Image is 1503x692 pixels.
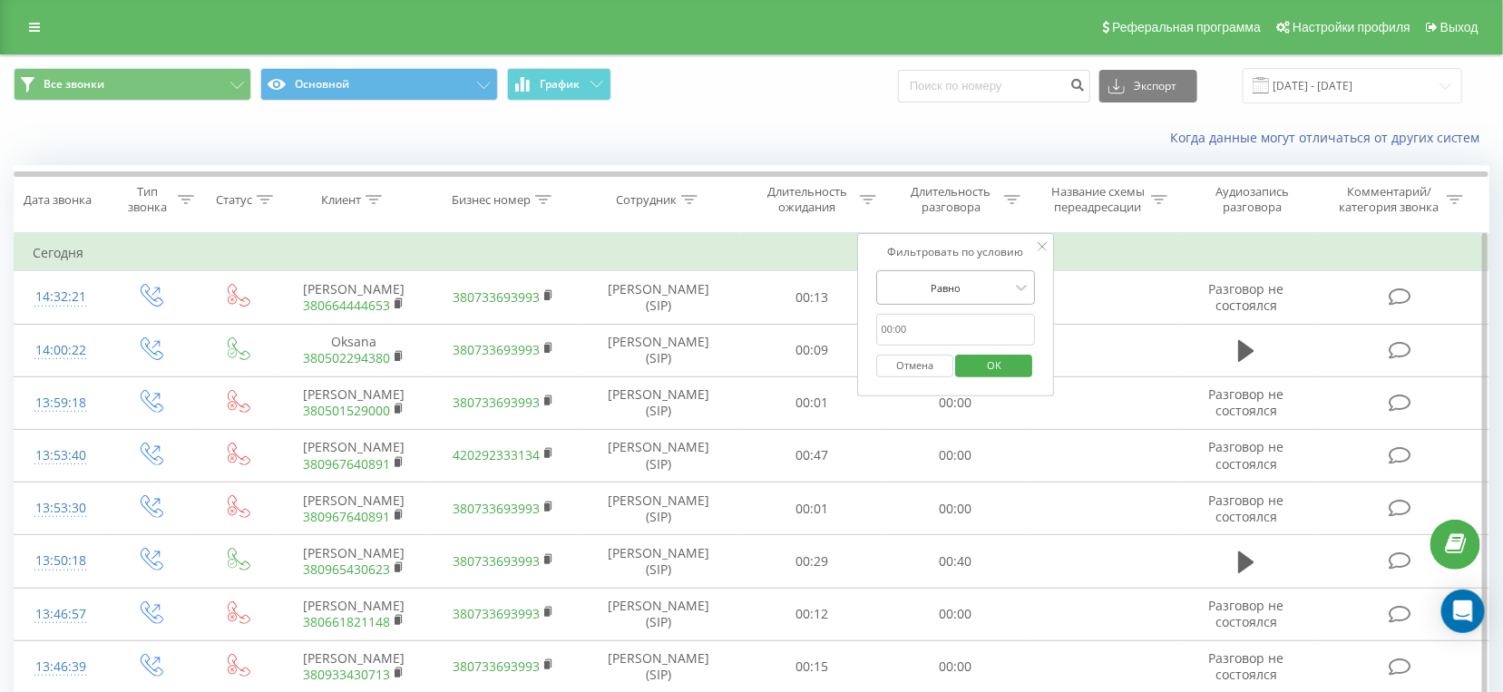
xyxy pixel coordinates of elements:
div: 13:46:57 [33,597,88,632]
div: Дата звонка [24,192,92,208]
div: Тип звонка [122,184,173,215]
div: Open Intercom Messenger [1441,590,1485,633]
button: Основной [260,68,498,101]
button: OK [956,355,1033,377]
span: Разговор не состоялся [1209,597,1284,630]
td: [PERSON_NAME] (SIP) [579,535,740,588]
div: 13:53:30 [33,491,88,526]
td: [PERSON_NAME] [279,271,429,324]
td: 00:09 [740,324,884,376]
span: OK [969,351,1020,379]
td: [PERSON_NAME] [279,482,429,535]
td: [PERSON_NAME] [279,429,429,482]
span: Настройки профиля [1293,20,1410,34]
a: 380965430623 [303,560,390,578]
td: 00:13 [740,271,884,324]
div: 13:59:18 [33,385,88,421]
a: 380933430713 [303,666,390,683]
div: Бизнес номер [452,192,531,208]
td: 00:47 [740,429,884,482]
div: Комментарий/категория звонка [1336,184,1442,215]
button: Экспорт [1099,70,1197,102]
div: 13:46:39 [33,649,88,685]
a: Когда данные могут отличаться от других систем [1170,129,1489,146]
a: 420292333134 [453,446,540,463]
div: Фильтровать по условию [876,243,1036,261]
td: 00:40 [883,535,1028,588]
td: [PERSON_NAME] (SIP) [579,429,740,482]
a: 380733693993 [453,552,540,570]
button: Отмена [876,355,953,377]
td: [PERSON_NAME] (SIP) [579,588,740,640]
td: 00:00 [883,482,1028,535]
td: Сегодня [15,235,1489,271]
span: Разговор не состоялся [1209,385,1284,419]
td: [PERSON_NAME] [279,376,429,429]
td: 00:00 [883,429,1028,482]
input: Поиск по номеру [898,70,1090,102]
button: Все звонки [14,68,251,101]
td: [PERSON_NAME] (SIP) [579,324,740,376]
div: 13:50:18 [33,543,88,579]
span: График [541,78,581,91]
a: 380733693993 [453,394,540,411]
td: [PERSON_NAME] (SIP) [579,482,740,535]
td: [PERSON_NAME] [279,588,429,640]
td: [PERSON_NAME] (SIP) [579,376,740,429]
a: 380733693993 [453,605,540,622]
span: Реферальная программа [1112,20,1261,34]
div: Название схемы переадресации [1049,184,1147,215]
a: 380661821148 [303,613,390,630]
td: 00:01 [740,376,884,429]
a: 380967640891 [303,455,390,473]
div: Длительность ожидания [758,184,855,215]
td: 00:12 [740,588,884,640]
div: Длительность разговора [903,184,1000,215]
div: Аудиозапись разговора [1194,184,1311,215]
span: Выход [1440,20,1479,34]
td: [PERSON_NAME] [279,535,429,588]
div: 14:00:22 [33,333,88,368]
a: 380501529000 [303,402,390,419]
a: 380733693993 [453,288,540,306]
a: 380733693993 [453,341,540,358]
td: 00:00 [883,588,1028,640]
div: 14:32:21 [33,279,88,315]
a: 380733693993 [453,500,540,517]
a: 380502294380 [303,349,390,366]
a: 380967640891 [303,508,390,525]
a: 380664444653 [303,297,390,314]
span: Разговор не состоялся [1209,280,1284,314]
td: [PERSON_NAME] (SIP) [579,271,740,324]
td: 00:01 [740,482,884,535]
span: Разговор не состоялся [1209,492,1284,525]
td: Oksana [279,324,429,376]
a: 380733693993 [453,658,540,675]
td: 00:00 [883,376,1028,429]
input: 00:00 [876,314,1036,346]
span: Все звонки [44,77,104,92]
div: Статус [216,192,252,208]
button: График [507,68,611,101]
td: 00:29 [740,535,884,588]
div: 13:53:40 [33,438,88,473]
span: Разговор не состоялся [1209,649,1284,683]
div: Клиент [321,192,361,208]
span: Разговор не состоялся [1209,438,1284,472]
div: Сотрудник [616,192,677,208]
